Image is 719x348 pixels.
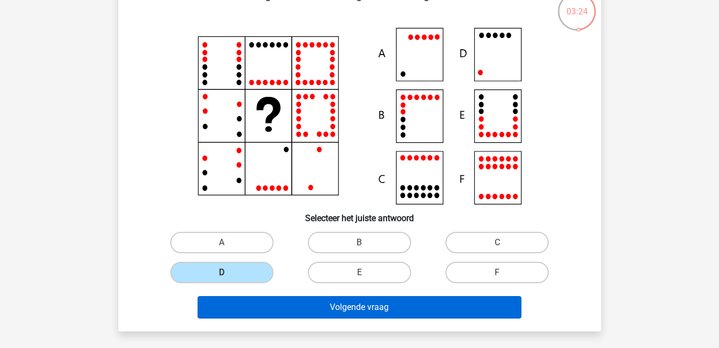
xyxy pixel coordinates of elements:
label: E [308,262,411,283]
label: A [170,232,274,253]
h6: Selecteer het juiste antwoord [135,205,584,223]
label: F [445,262,549,283]
label: B [308,232,411,253]
label: D [170,262,274,283]
button: Volgende vraag [198,296,521,319]
label: C [445,232,549,253]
